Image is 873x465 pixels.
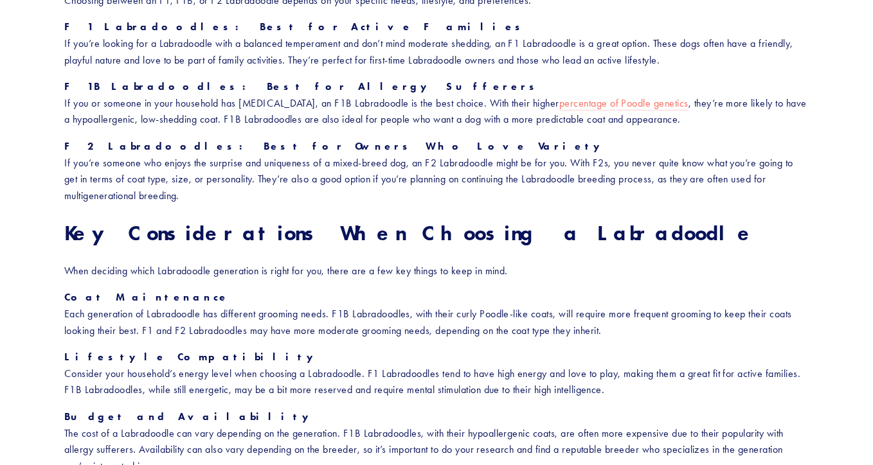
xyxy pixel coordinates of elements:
strong: Coat Maintenance [64,291,230,303]
p: Each generation of Labradoodle has different grooming needs. F1B Labradoodles, with their curly P... [64,289,809,338]
strong: Budget and Availability [64,410,317,423]
p: If you’re someone who enjoys the surprise and uniqueness of a mixed-breed dog, an F2 Labradoodle ... [64,138,809,204]
strong: F1 Labradoodles: Best for Active Families [64,21,528,33]
p: When deciding which Labradoodle generation is right for you, there are a few key things to keep i... [64,263,809,279]
strong: F1B Labradoodles: Best for Allergy Sufferers [64,80,541,92]
strong: Lifestyle Compatibility [64,351,321,363]
p: Consider your household’s energy level when choosing a Labradoodle. F1 Labradoodles tend to have ... [64,349,809,398]
strong: Key Considerations When Choosing a Labradoodle [64,220,756,245]
p: If you or someone in your household has [MEDICAL_DATA], an F1B Labradoodle is the best choice. Wi... [64,78,809,128]
strong: F2 Labradoodles: Best for Owners Who Love Variety [64,140,609,152]
a: percentage of Poodle genetics [559,97,688,110]
p: If you’re looking for a Labradoodle with a balanced temperament and don’t mind moderate shedding,... [64,19,809,68]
